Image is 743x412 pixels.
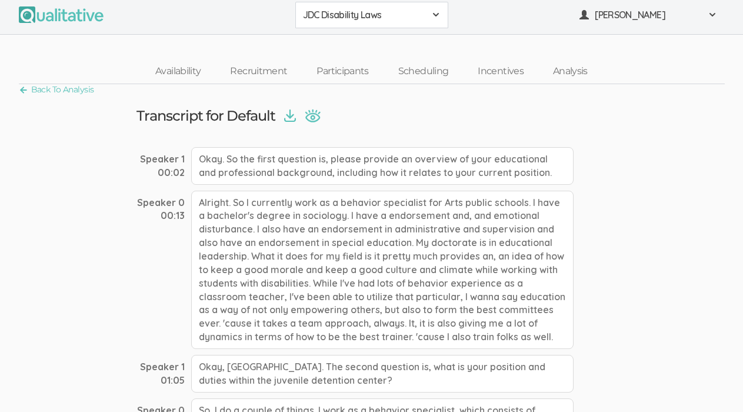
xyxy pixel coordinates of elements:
[305,109,321,122] img: Use Pseudonyms
[191,147,574,185] div: Okay. So the first question is, please provide an overview of your educational and professional b...
[137,196,185,210] div: Speaker 0
[284,109,296,122] img: Download Transcript
[141,59,215,84] a: Availability
[137,209,185,222] div: 00:13
[595,8,701,22] span: [PERSON_NAME]
[191,355,574,393] div: Okay, [GEOGRAPHIC_DATA]. The second question is, what is your position and duties within the juve...
[384,59,464,84] a: Scheduling
[538,59,602,84] a: Analysis
[137,166,185,180] div: 00:02
[215,59,302,84] a: Recruitment
[463,59,538,84] a: Incentives
[137,152,185,166] div: Speaker 1
[19,82,94,98] a: Back To Analysis
[136,108,276,124] h3: Transcript for Default
[19,6,104,23] img: Qualitative
[137,374,185,387] div: 01:05
[684,355,743,412] iframe: Chat Widget
[302,59,383,84] a: Participants
[572,2,725,28] button: [PERSON_NAME]
[191,191,574,349] div: Alright. So I currently work as a behavior specialist for Arts public schools. I have a bachelor'...
[295,2,448,28] button: JDC Disability Laws
[303,8,425,22] span: JDC Disability Laws
[137,360,185,374] div: Speaker 1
